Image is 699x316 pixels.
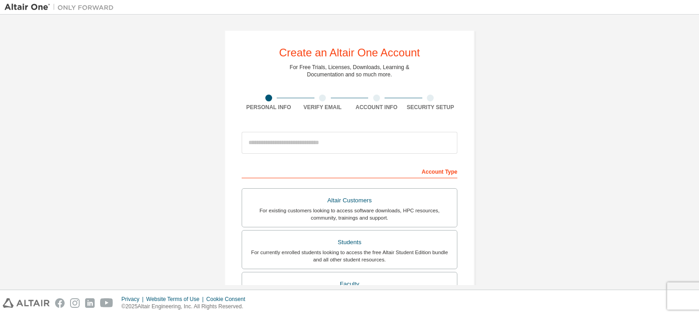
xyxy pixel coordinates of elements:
p: © 2025 Altair Engineering, Inc. All Rights Reserved. [122,303,251,311]
img: Altair One [5,3,118,12]
div: Verify Email [296,104,350,111]
div: Faculty [248,278,451,291]
img: linkedin.svg [85,298,95,308]
div: Privacy [122,296,146,303]
div: Altair Customers [248,194,451,207]
div: Cookie Consent [206,296,250,303]
div: Account Info [349,104,404,111]
img: altair_logo.svg [3,298,50,308]
img: youtube.svg [100,298,113,308]
div: Personal Info [242,104,296,111]
img: facebook.svg [55,298,65,308]
div: Students [248,236,451,249]
img: instagram.svg [70,298,80,308]
div: For existing customers looking to access software downloads, HPC resources, community, trainings ... [248,207,451,221]
div: Website Terms of Use [146,296,206,303]
div: Security Setup [404,104,458,111]
div: Account Type [242,164,457,178]
div: Create an Altair One Account [279,47,420,58]
div: For currently enrolled students looking to access the free Altair Student Edition bundle and all ... [248,249,451,263]
div: For Free Trials, Licenses, Downloads, Learning & Documentation and so much more. [290,64,410,78]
